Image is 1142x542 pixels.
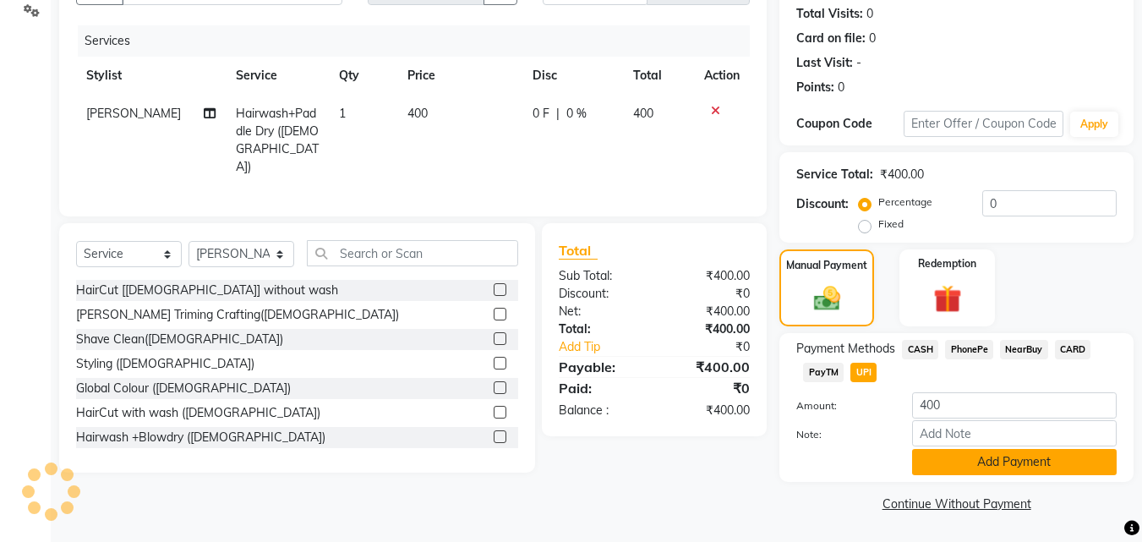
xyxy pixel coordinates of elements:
span: 400 [407,106,428,121]
label: Percentage [878,194,932,210]
div: Payable: [546,357,654,377]
div: ₹400.00 [654,320,762,338]
span: CARD [1055,340,1091,359]
div: [PERSON_NAME] Triming Crafting([DEMOGRAPHIC_DATA]) [76,306,399,324]
input: Add Note [912,420,1117,446]
div: Points: [796,79,834,96]
div: ₹400.00 [654,303,762,320]
span: Total [559,242,598,260]
a: Continue Without Payment [783,495,1130,513]
span: Hairwash+Paddle Dry ([DEMOGRAPHIC_DATA]) [236,106,319,174]
span: | [556,105,560,123]
div: 0 [838,79,844,96]
input: Enter Offer / Coupon Code [904,111,1063,137]
div: Coupon Code [796,115,903,133]
div: Discount: [546,285,654,303]
div: Services [78,25,762,57]
div: Hairwash +Blowdry ([DEMOGRAPHIC_DATA]) [76,429,325,446]
div: ₹400.00 [654,357,762,377]
div: Card on file: [796,30,866,47]
button: Apply [1070,112,1118,137]
label: Manual Payment [786,258,867,273]
div: ₹400.00 [654,267,762,285]
div: Service Total: [796,166,873,183]
div: ₹400.00 [880,166,924,183]
th: Qty [329,57,397,95]
span: 1 [339,106,346,121]
span: NearBuy [1000,340,1048,359]
div: ₹400.00 [654,402,762,419]
div: Sub Total: [546,267,654,285]
button: Add Payment [912,449,1117,475]
div: ₹0 [654,378,762,398]
th: Price [397,57,522,95]
th: Total [623,57,695,95]
span: 400 [633,106,653,121]
div: HairCut with wash ([DEMOGRAPHIC_DATA]) [76,404,320,422]
span: PhonePe [945,340,993,359]
div: HairCut [[DEMOGRAPHIC_DATA]] without wash [76,282,338,299]
div: Discount: [796,195,849,213]
div: - [856,54,861,72]
div: ₹0 [673,338,763,356]
a: Add Tip [546,338,672,356]
label: Note: [784,427,899,442]
span: 0 F [533,105,549,123]
span: [PERSON_NAME] [86,106,181,121]
th: Service [226,57,329,95]
th: Stylist [76,57,226,95]
img: _cash.svg [806,283,849,314]
span: PayTM [803,363,844,382]
div: 0 [866,5,873,23]
div: Paid: [546,378,654,398]
div: Last Visit: [796,54,853,72]
div: Shave Clean([DEMOGRAPHIC_DATA]) [76,331,283,348]
div: Total Visits: [796,5,863,23]
div: Styling ([DEMOGRAPHIC_DATA]) [76,355,254,373]
th: Action [694,57,750,95]
label: Fixed [878,216,904,232]
div: Balance : [546,402,654,419]
input: Search or Scan [307,240,518,266]
span: UPI [850,363,877,382]
div: 0 [869,30,876,47]
div: Total: [546,320,654,338]
input: Amount [912,392,1117,419]
th: Disc [522,57,623,95]
span: CASH [902,340,938,359]
span: 0 % [566,105,587,123]
div: Net: [546,303,654,320]
div: Global Colour ([DEMOGRAPHIC_DATA]) [76,380,291,397]
div: ₹0 [654,285,762,303]
span: Payment Methods [796,340,895,358]
label: Amount: [784,398,899,413]
label: Redemption [918,256,976,271]
img: _gift.svg [925,282,970,316]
